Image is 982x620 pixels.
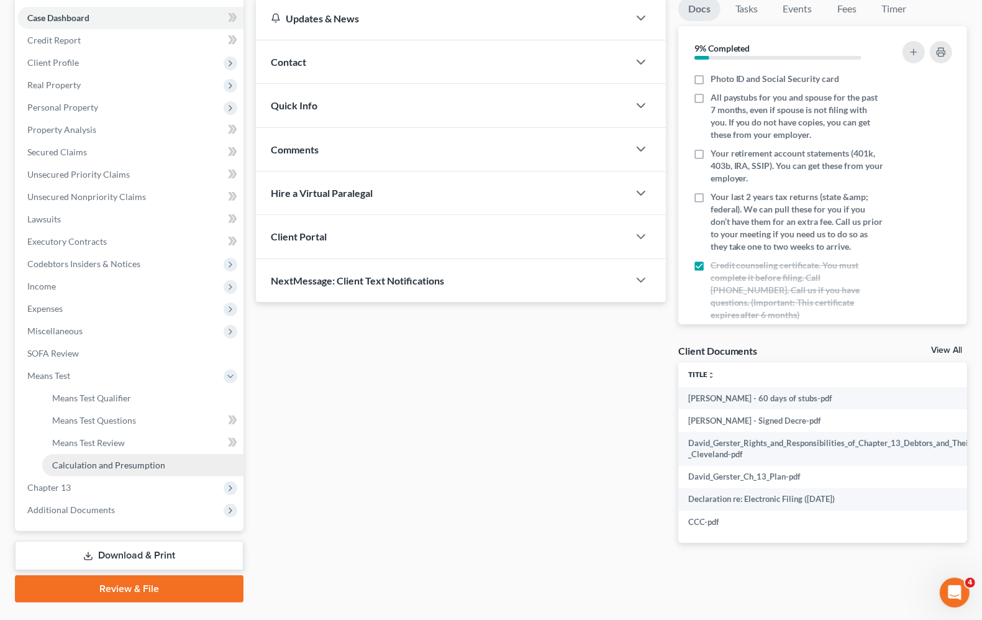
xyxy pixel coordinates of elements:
[931,346,962,355] a: View All
[17,29,243,52] a: Credit Report
[27,326,83,336] span: Miscellaneous
[17,186,243,208] a: Unsecured Nonpriority Claims
[27,258,140,269] span: Codebtors Insiders & Notices
[27,303,63,314] span: Expenses
[27,504,115,515] span: Additional Documents
[52,460,165,470] span: Calculation and Presumption
[27,191,146,202] span: Unsecured Nonpriority Claims
[27,281,56,291] span: Income
[27,80,81,90] span: Real Property
[707,372,715,379] i: unfold_more
[27,12,89,23] span: Case Dashboard
[711,191,884,253] span: Your last 2 years tax returns (state &amp; federal). We can pull these for you if you don’t have ...
[27,147,87,157] span: Secured Claims
[17,141,243,163] a: Secured Claims
[17,163,243,186] a: Unsecured Priority Claims
[27,57,79,68] span: Client Profile
[27,348,79,358] span: SOFA Review
[42,387,243,409] a: Means Test Qualifier
[27,102,98,112] span: Personal Property
[271,12,613,25] div: Updates & News
[271,230,327,242] span: Client Portal
[52,437,125,448] span: Means Test Review
[15,575,243,603] a: Review & File
[27,482,71,493] span: Chapter 13
[42,432,243,454] a: Means Test Review
[27,35,81,45] span: Credit Report
[42,409,243,432] a: Means Test Questions
[15,541,243,570] a: Download & Print
[271,275,444,286] span: NextMessage: Client Text Notifications
[271,56,306,68] span: Contact
[688,370,715,379] a: Titleunfold_more
[17,208,243,230] a: Lawsuits
[678,344,758,357] div: Client Documents
[271,187,373,199] span: Hire a Virtual Paralegal
[17,7,243,29] a: Case Dashboard
[27,370,70,381] span: Means Test
[271,144,319,155] span: Comments
[27,214,61,224] span: Lawsuits
[711,259,884,321] span: Credit counseling certificate. You must complete it before filing. Call [PHONE_NUMBER]. Call us i...
[940,578,970,608] iframe: Intercom live chat
[42,454,243,476] a: Calculation and Presumption
[17,119,243,141] a: Property Analysis
[17,230,243,253] a: Executory Contracts
[17,342,243,365] a: SOFA Review
[27,124,96,135] span: Property Analysis
[271,99,317,111] span: Quick Info
[711,147,884,185] span: Your retirement account statements (401k, 403b, IRA, SSIP). You can get these from your employer.
[711,91,884,141] span: All paystubs for you and spouse for the past 7 months, even if spouse is not filing with you. If ...
[694,43,750,53] strong: 9% Completed
[711,73,840,85] span: Photo ID and Social Security card
[965,578,975,588] span: 4
[52,415,136,426] span: Means Test Questions
[52,393,131,403] span: Means Test Qualifier
[27,236,107,247] span: Executory Contracts
[27,169,130,180] span: Unsecured Priority Claims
